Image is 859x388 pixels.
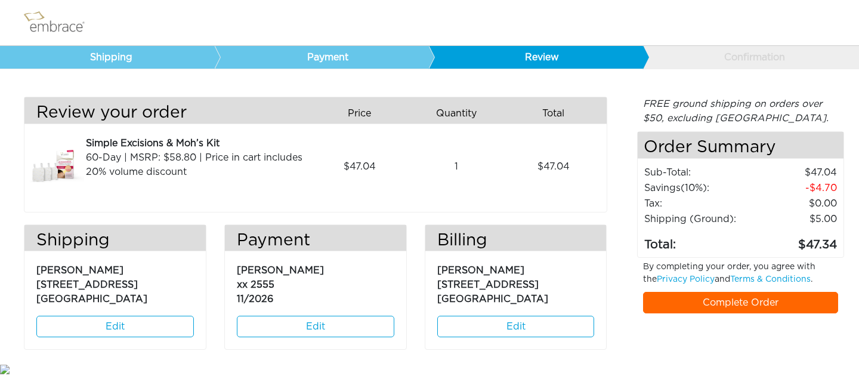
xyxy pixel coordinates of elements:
[657,275,715,284] a: Privacy Policy
[455,159,458,174] span: 1
[436,106,477,121] span: Quantity
[437,316,595,337] a: Edit
[428,46,643,69] a: Review
[537,159,570,174] span: 47.04
[24,231,206,251] h3: Shipping
[425,231,607,251] h3: Billing
[644,227,750,254] td: Total:
[730,275,811,284] a: Terms & Conditions
[634,261,848,292] div: By completing your order, you agree with the and .
[237,316,394,337] a: Edit
[642,46,857,69] a: Confirmation
[750,180,838,196] td: 4.70
[750,227,838,254] td: 47.34
[214,46,429,69] a: Payment
[237,294,273,304] span: 11/2026
[36,316,194,337] a: Edit
[637,97,845,125] div: FREE ground shipping on orders over $50, excluding [GEOGRAPHIC_DATA].
[644,196,750,211] td: Tax:
[750,196,838,211] td: 0.00
[24,103,307,124] h3: Review your order
[638,132,844,159] h4: Order Summary
[644,180,750,196] td: Savings :
[750,165,838,180] td: 47.04
[237,266,324,275] span: [PERSON_NAME]
[316,103,413,124] div: Price
[681,183,707,193] span: (10%)
[509,103,607,124] div: Total
[237,280,274,290] span: xx 2555
[36,257,194,306] p: [PERSON_NAME] [STREET_ADDRESS] [GEOGRAPHIC_DATA]
[225,231,406,251] h3: Payment
[24,136,84,197] img: 26525890-8dcd-11e7-bd72-02e45ca4b85b.jpeg
[644,165,750,180] td: Sub-Total:
[86,136,306,150] div: Simple Excisions & Moh’s Kit
[437,257,595,306] p: [PERSON_NAME] [STREET_ADDRESS] [GEOGRAPHIC_DATA]
[643,292,839,313] a: Complete Order
[86,150,306,179] div: 60-Day | MSRP: $58.80 | Price in cart includes 20% volume discount
[644,211,750,227] td: Shipping (Ground):
[344,159,376,174] span: 47.04
[750,211,838,227] td: $5.00
[21,8,98,38] img: logo.png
